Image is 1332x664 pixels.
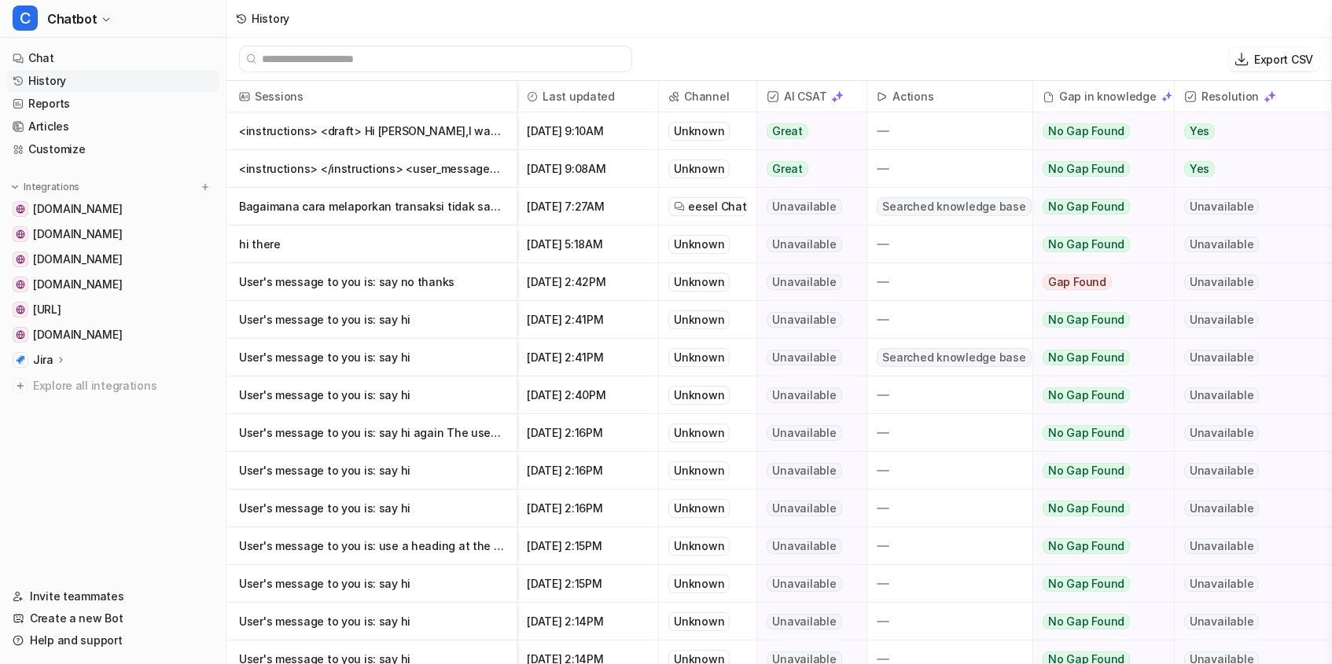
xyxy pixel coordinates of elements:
span: [DATE] 2:16PM [524,414,652,452]
img: github.com [16,330,25,339]
img: seller.shopee.co.id [16,255,25,264]
span: [DATE] 5:18AM [524,226,652,263]
span: [DOMAIN_NAME] [33,327,122,343]
span: No Gap Found [1043,123,1130,139]
span: Unavailable [767,237,841,252]
div: Unknown [668,348,730,367]
div: Unknown [668,574,730,593]
div: Unknown [668,235,730,254]
p: User's message to you is: say hi [239,376,504,414]
div: Unknown [668,310,730,329]
p: User's message to you is: say hi again The user's current draft is: Hi there! Hope you’re having ... [239,414,504,452]
span: [DATE] 2:41PM [524,301,652,339]
span: Unavailable [1184,274,1259,290]
span: [DATE] 2:15PM [524,565,652,603]
a: github.com[DOMAIN_NAME] [6,324,219,346]
a: eesel Chat [674,199,741,215]
a: Chat [6,47,219,69]
p: <instructions> <draft> Hi [PERSON_NAME],I wanted to let you know we've fixed the is [239,112,504,150]
div: Unknown [668,273,730,292]
img: eeselChat [674,201,685,212]
span: Unavailable [1184,425,1259,441]
button: No Gap Found [1033,414,1162,452]
span: [DATE] 2:16PM [524,452,652,490]
span: Unavailable [1184,237,1259,252]
p: Jira [33,352,53,368]
button: Yes [1175,150,1319,188]
button: No Gap Found [1033,188,1162,226]
p: User's message to you is: say hi [239,452,504,490]
span: Great [767,123,808,139]
img: Jira [16,355,25,365]
div: Unknown [668,499,730,518]
div: Gap in knowledge [1039,81,1168,112]
button: No Gap Found [1033,490,1162,527]
p: Export CSV [1254,51,1313,68]
div: Unknown [668,122,730,141]
span: Great [767,161,808,177]
span: Searched knowledge base [877,197,1031,216]
div: Unknown [668,612,730,631]
a: Create a new Bot [6,607,219,629]
a: seller.shopee.co.id[DOMAIN_NAME] [6,248,219,270]
span: Unavailable [767,614,841,629]
span: [DATE] 2:42PM [524,263,652,301]
span: [DATE] 9:10AM [524,112,652,150]
span: No Gap Found [1043,199,1130,215]
button: Great [757,150,857,188]
div: Unknown [668,537,730,556]
p: User's message to you is: say hi [239,301,504,339]
span: Chatbot [47,8,97,30]
div: Unknown [668,461,730,480]
img: dashboard.eesel.ai [16,305,25,314]
span: No Gap Found [1043,538,1130,554]
span: Unavailable [1184,387,1259,403]
span: Unavailable [767,501,841,516]
p: Integrations [24,181,79,193]
span: Unavailable [1184,538,1259,554]
span: No Gap Found [1043,614,1130,629]
img: help.shopee.co.id [16,229,25,239]
div: Unknown [668,160,730,178]
p: <instructions> </instructions> <user_message> tell [PERSON_NAME] we've fixed the issue with learn... [239,150,504,188]
span: Unavailable [1184,576,1259,592]
span: No Gap Found [1043,350,1130,365]
div: History [252,10,289,27]
img: menu_add.svg [200,182,211,193]
span: Resolution [1181,81,1325,112]
span: Unavailable [767,538,841,554]
a: Help and support [6,629,219,651]
img: expand menu [9,182,20,193]
p: User's message to you is: say hi [239,339,504,376]
a: shopee.co.id[DOMAIN_NAME] [6,198,219,220]
button: No Gap Found [1033,150,1162,188]
span: No Gap Found [1043,161,1130,177]
span: Unavailable [1184,199,1259,215]
span: [DATE] 2:16PM [524,490,652,527]
span: Unavailable [767,199,841,215]
span: Unavailable [767,350,841,365]
span: Yes [1184,161,1215,177]
span: [DATE] 9:08AM [524,150,652,188]
span: [DOMAIN_NAME] [33,226,122,242]
span: Unavailable [1184,501,1259,516]
span: [DOMAIN_NAME] [33,251,122,267]
img: affiliate.shopee.co.id [16,280,25,289]
div: Unknown [668,386,730,405]
h2: Actions [892,81,933,112]
button: No Gap Found [1033,339,1162,376]
span: No Gap Found [1043,463,1130,479]
a: Explore all integrations [6,375,219,397]
img: explore all integrations [13,378,28,394]
span: Unavailable [1184,463,1259,479]
span: Unavailable [767,463,841,479]
span: Unavailable [1184,312,1259,328]
p: User's message to you is: say hi [239,603,504,640]
a: Articles [6,116,219,138]
button: No Gap Found [1033,603,1162,640]
span: Last updated [524,81,652,112]
span: No Gap Found [1043,425,1130,441]
button: Great [757,112,857,150]
span: [DATE] 2:41PM [524,339,652,376]
span: [DATE] 2:14PM [524,603,652,640]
